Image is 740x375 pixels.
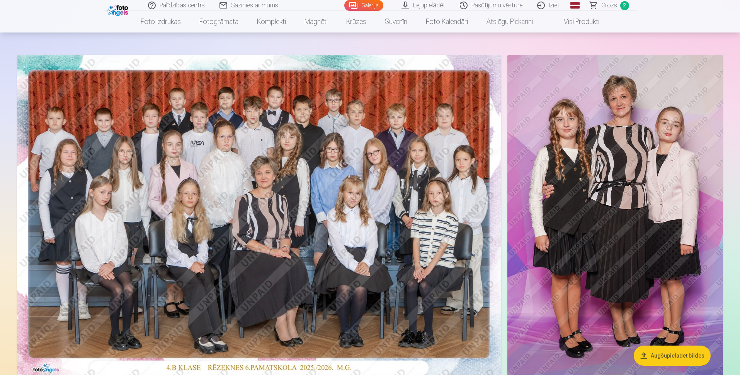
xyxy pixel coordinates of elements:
a: Atslēgu piekariņi [477,11,542,33]
a: Magnēti [295,11,337,33]
img: /fa1 [107,3,130,16]
span: 2 [620,1,629,10]
a: Komplekti [248,11,295,33]
a: Foto kalendāri [417,11,477,33]
a: Visi produkti [542,11,609,33]
a: Fotogrāmata [190,11,248,33]
a: Foto izdrukas [131,11,190,33]
span: Grozs [601,1,617,10]
a: Suvenīri [376,11,417,33]
a: Krūzes [337,11,376,33]
button: Augšupielādēt bildes [634,346,711,366]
